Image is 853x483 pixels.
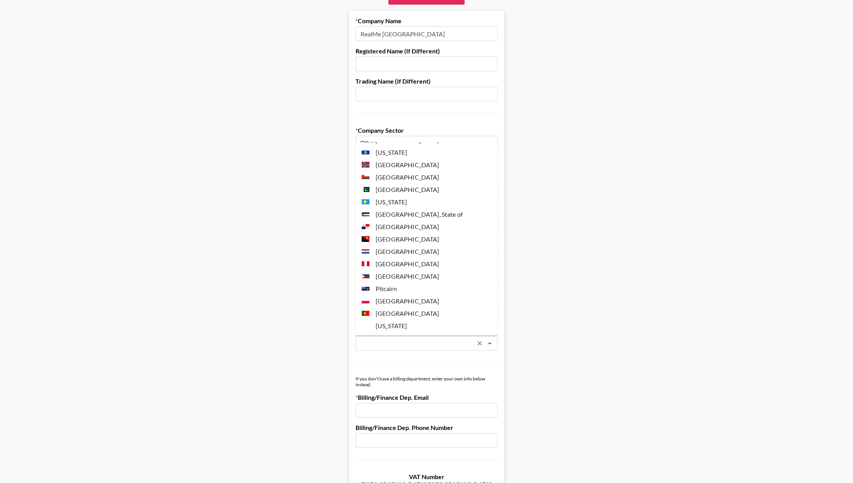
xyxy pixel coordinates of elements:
[356,258,498,270] li: [GEOGRAPHIC_DATA]
[474,338,485,349] button: Clear
[356,295,498,307] li: [GEOGRAPHIC_DATA]
[356,17,498,25] label: Company Name
[484,338,495,349] button: Close
[356,146,498,159] li: [US_STATE]
[356,320,498,332] li: [US_STATE]
[356,233,498,245] li: [GEOGRAPHIC_DATA]
[356,332,498,344] li: [GEOGRAPHIC_DATA]
[356,77,498,85] label: Trading Name (If Different)
[484,138,495,149] button: Open
[356,376,498,387] div: If you don't have a billing department, enter your own info below instead.
[356,159,498,171] li: [GEOGRAPHIC_DATA]
[356,208,498,221] li: [GEOGRAPHIC_DATA], State of
[356,394,498,401] label: Billing/Finance Dep. Email
[356,221,498,233] li: [GEOGRAPHIC_DATA]
[356,245,498,258] li: [GEOGRAPHIC_DATA]
[356,270,498,283] li: [GEOGRAPHIC_DATA]
[356,424,498,432] label: Billing/Finance Dep. Phone Number
[356,183,498,196] li: [GEOGRAPHIC_DATA]
[356,283,498,295] li: Pitcairn
[356,171,498,183] li: [GEOGRAPHIC_DATA]
[356,47,498,55] label: Registered Name (If Different)
[356,307,498,320] li: [GEOGRAPHIC_DATA]
[356,196,498,208] li: [US_STATE]
[356,127,498,134] label: Company Sector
